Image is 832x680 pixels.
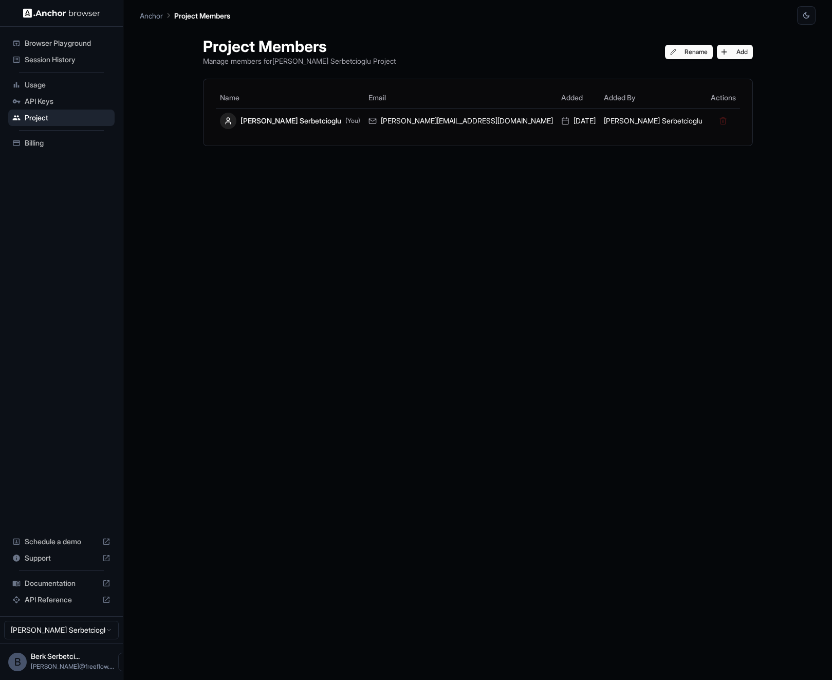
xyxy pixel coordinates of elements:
[707,87,740,108] th: Actions
[600,87,707,108] th: Added By
[8,653,27,671] div: B
[345,117,360,125] span: (You)
[8,592,115,608] div: API Reference
[140,10,163,21] p: Anchor
[557,87,600,108] th: Added
[25,113,110,123] span: Project
[140,10,230,21] nav: breadcrumb
[8,550,115,566] div: Support
[8,533,115,550] div: Schedule a demo
[31,652,80,660] span: Berk Serbetcioglu
[600,108,707,133] td: [PERSON_NAME] Serbetcioglu
[25,38,110,48] span: Browser Playground
[8,35,115,51] div: Browser Playground
[118,653,137,671] button: Open menu
[25,536,98,547] span: Schedule a demo
[31,663,114,670] span: berk@freeflow.dev
[25,138,110,148] span: Billing
[8,575,115,592] div: Documentation
[25,55,110,65] span: Session History
[8,110,115,126] div: Project
[25,80,110,90] span: Usage
[8,135,115,151] div: Billing
[8,77,115,93] div: Usage
[8,93,115,110] div: API Keys
[216,87,364,108] th: Name
[561,116,596,126] div: [DATE]
[25,96,110,106] span: API Keys
[25,553,98,563] span: Support
[203,56,396,66] p: Manage members for [PERSON_NAME] Serbetcioglu Project
[717,45,753,59] button: Add
[25,578,98,588] span: Documentation
[364,87,557,108] th: Email
[25,595,98,605] span: API Reference
[23,8,100,18] img: Anchor Logo
[174,10,230,21] p: Project Members
[203,37,396,56] h1: Project Members
[8,51,115,68] div: Session History
[368,116,553,126] div: [PERSON_NAME][EMAIL_ADDRESS][DOMAIN_NAME]
[220,113,360,129] div: [PERSON_NAME] Serbetcioglu
[665,45,713,59] button: Rename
